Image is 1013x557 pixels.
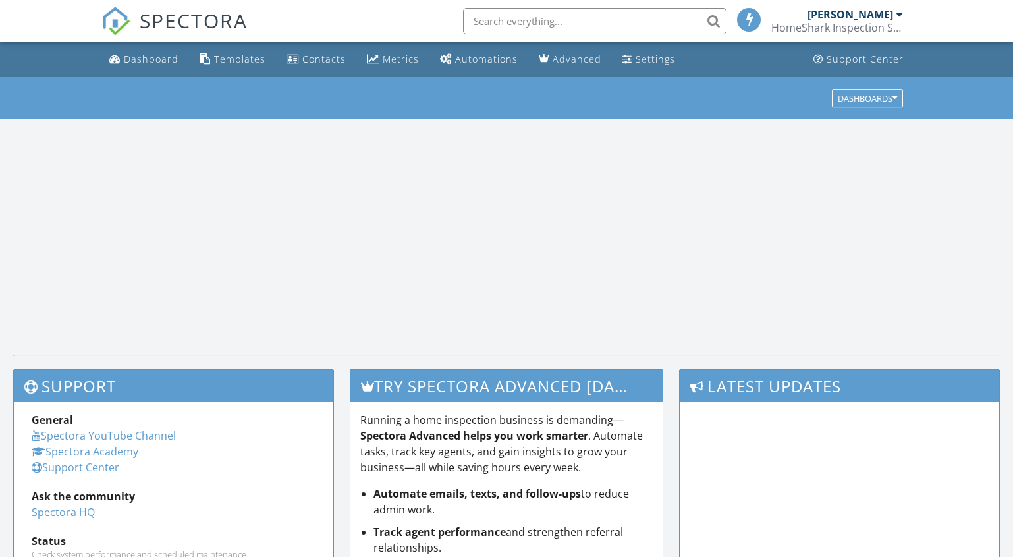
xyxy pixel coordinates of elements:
[32,505,95,519] a: Spectora HQ
[832,89,903,107] button: Dashboards
[771,21,903,34] div: HomeShark Inspection Services, LLC
[534,47,607,72] a: Advanced
[362,47,424,72] a: Metrics
[838,94,897,103] div: Dashboards
[14,370,333,402] h3: Support
[373,486,652,517] li: to reduce admin work.
[302,53,346,65] div: Contacts
[680,370,999,402] h3: Latest Updates
[383,53,419,65] div: Metrics
[32,428,176,443] a: Spectora YouTube Channel
[32,460,119,475] a: Support Center
[827,53,904,65] div: Support Center
[636,53,675,65] div: Settings
[101,18,248,45] a: SPECTORA
[373,486,581,501] strong: Automate emails, texts, and follow-ups
[373,524,652,556] li: and strengthen referral relationships.
[808,47,909,72] a: Support Center
[455,53,518,65] div: Automations
[360,412,652,475] p: Running a home inspection business is demanding— . Automate tasks, track key agents, and gain ins...
[463,8,726,34] input: Search everything...
[32,488,315,504] div: Ask the community
[553,53,601,65] div: Advanced
[194,47,271,72] a: Templates
[32,533,315,549] div: Status
[350,370,662,402] h3: Try spectora advanced [DATE]
[214,53,265,65] div: Templates
[617,47,680,72] a: Settings
[373,525,506,539] strong: Track agent performance
[32,444,138,459] a: Spectora Academy
[32,413,73,427] strong: General
[360,428,588,443] strong: Spectora Advanced helps you work smarter
[281,47,351,72] a: Contacts
[101,7,130,36] img: The Best Home Inspection Software - Spectora
[124,53,178,65] div: Dashboard
[435,47,523,72] a: Automations (Basic)
[104,47,184,72] a: Dashboard
[808,8,893,21] div: [PERSON_NAME]
[140,7,248,34] span: SPECTORA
